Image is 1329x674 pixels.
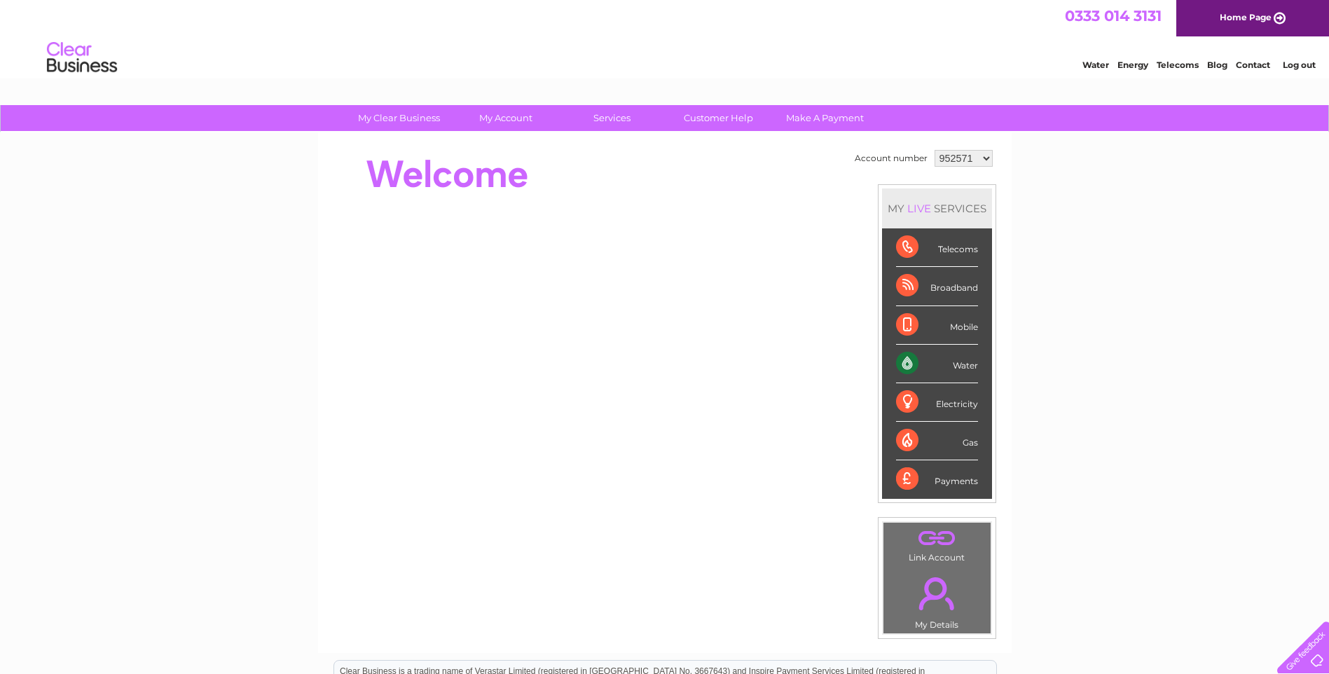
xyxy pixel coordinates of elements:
[883,522,991,566] td: Link Account
[1065,7,1162,25] a: 0333 014 3131
[896,422,978,460] div: Gas
[1117,60,1148,70] a: Energy
[46,36,118,79] img: logo.png
[883,565,991,634] td: My Details
[896,383,978,422] div: Electricity
[1157,60,1199,70] a: Telecoms
[554,105,670,131] a: Services
[887,526,987,551] a: .
[851,146,931,170] td: Account number
[1283,60,1316,70] a: Log out
[904,202,934,215] div: LIVE
[896,306,978,345] div: Mobile
[1207,60,1227,70] a: Blog
[661,105,776,131] a: Customer Help
[448,105,563,131] a: My Account
[882,188,992,228] div: MY SERVICES
[1236,60,1270,70] a: Contact
[341,105,457,131] a: My Clear Business
[334,8,996,68] div: Clear Business is a trading name of Verastar Limited (registered in [GEOGRAPHIC_DATA] No. 3667643...
[767,105,883,131] a: Make A Payment
[896,345,978,383] div: Water
[896,460,978,498] div: Payments
[896,267,978,305] div: Broadband
[1082,60,1109,70] a: Water
[887,569,987,618] a: .
[896,228,978,267] div: Telecoms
